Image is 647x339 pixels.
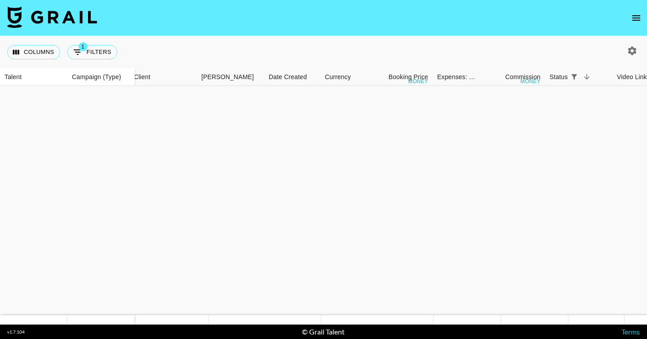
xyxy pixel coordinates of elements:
[550,68,568,86] div: Status
[134,68,151,86] div: Client
[7,6,97,28] img: Grail Talent
[621,327,640,336] a: Terms
[201,68,254,86] div: [PERSON_NAME]
[269,68,307,86] div: Date Created
[408,79,428,84] div: money
[520,79,541,84] div: money
[320,68,365,86] div: Currency
[4,68,22,86] div: Talent
[627,9,645,27] button: open drawer
[264,68,320,86] div: Date Created
[197,68,264,86] div: Booker
[325,68,351,86] div: Currency
[7,45,60,59] button: Select columns
[545,68,612,86] div: Status
[437,68,476,86] div: Expenses: Remove Commission?
[581,71,593,83] button: Sort
[7,329,25,335] div: v 1.7.104
[568,71,581,83] div: 1 active filter
[67,45,117,59] button: Show filters
[129,68,197,86] div: Client
[568,71,581,83] button: Show filters
[79,42,88,51] span: 1
[67,68,135,86] div: Campaign (Type)
[505,68,541,86] div: Commission
[617,68,647,86] div: Video Link
[302,327,345,336] div: © Grail Talent
[389,68,428,86] div: Booking Price
[72,68,121,86] div: Campaign (Type)
[433,68,478,86] div: Expenses: Remove Commission?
